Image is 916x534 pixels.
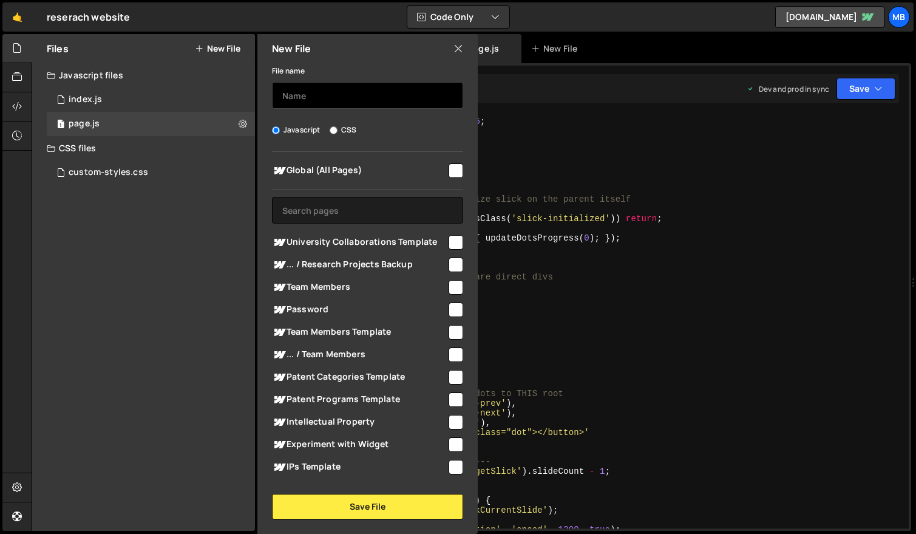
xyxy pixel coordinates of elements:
[330,126,338,134] input: CSS
[47,10,131,24] div: reserach website
[272,415,447,430] span: Intellectual Property
[468,43,499,55] div: page.js
[69,118,100,129] div: page.js
[836,78,895,100] button: Save
[272,65,305,77] label: File name
[272,303,447,317] span: Password
[47,112,255,136] div: 10476/23772.js
[272,258,447,272] span: ... / Research Projects Backup
[531,43,582,55] div: New File
[407,6,509,28] button: Code Only
[272,325,447,340] span: Team Members Template
[272,370,447,385] span: Patent Categories Template
[272,494,463,519] button: Save File
[47,160,255,185] div: 10476/38631.css
[272,437,447,452] span: Experiment with Widget
[47,42,69,55] h2: Files
[272,163,447,178] span: Global (All Pages)
[272,392,447,407] span: Patent Programs Template
[57,120,64,130] span: 1
[69,167,148,178] div: custom-styles.css
[32,136,255,160] div: CSS files
[2,2,32,32] a: 🤙
[888,6,910,28] a: MB
[272,280,447,295] span: Team Members
[47,87,255,112] div: 10476/23765.js
[272,126,280,134] input: Javascript
[272,42,311,55] h2: New File
[330,124,356,136] label: CSS
[747,84,829,94] div: Dev and prod in sync
[272,460,447,474] span: IPs Template
[69,94,102,105] div: index.js
[272,124,321,136] label: Javascript
[775,6,884,28] a: [DOMAIN_NAME]
[272,82,463,109] input: Name
[195,44,240,53] button: New File
[272,235,447,250] span: University Collaborations Template
[32,63,255,87] div: Javascript files
[272,197,463,224] input: Search pages
[272,347,447,362] span: ... / Team Members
